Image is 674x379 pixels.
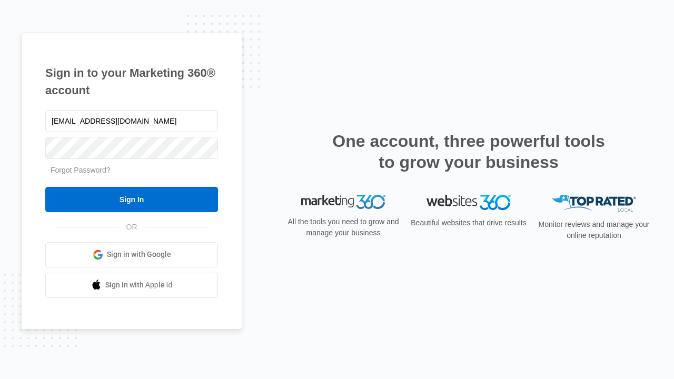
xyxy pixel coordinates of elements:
[45,242,218,267] a: Sign in with Google
[45,110,218,132] input: Email
[552,195,636,212] img: Top Rated Local
[119,222,145,233] span: OR
[427,195,511,210] img: Websites 360
[45,187,218,212] input: Sign In
[329,131,608,173] h2: One account, three powerful tools to grow your business
[301,195,385,210] img: Marketing 360
[107,249,171,260] span: Sign in with Google
[410,217,528,228] p: Beautiful websites that drive results
[105,280,173,291] span: Sign in with Apple Id
[535,219,653,241] p: Monitor reviews and manage your online reputation
[284,216,402,238] p: All the tools you need to grow and manage your business
[45,64,218,99] h1: Sign in to your Marketing 360® account
[45,273,218,298] a: Sign in with Apple Id
[51,166,111,174] a: Forgot Password?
